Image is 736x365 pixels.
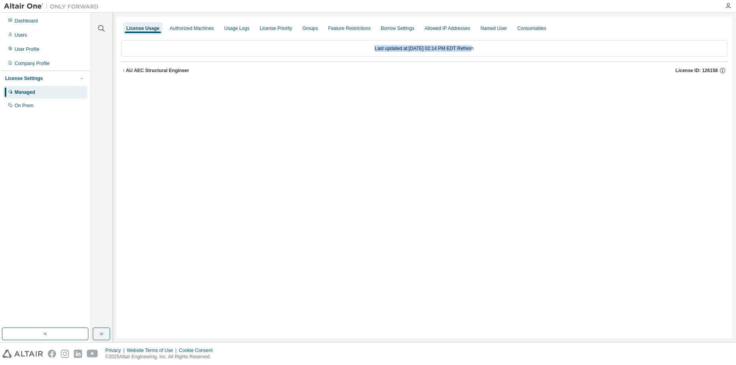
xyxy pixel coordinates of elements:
img: facebook.svg [48,350,56,358]
img: instagram.svg [61,350,69,358]
div: Last updated at: [DATE] 02:14 PM EDT [121,40,727,57]
div: Dashboard [15,18,38,24]
div: Privacy [105,347,127,354]
p: © 2025 Altair Engineering, Inc. All Rights Reserved. [105,354,217,360]
div: Cookie Consent [179,347,217,354]
div: Named User [480,25,507,32]
div: Allowed IP Addresses [425,25,470,32]
span: License ID: 126158 [676,67,718,74]
div: Consumables [517,25,546,32]
button: AU AEC Structural EngineerLicense ID: 126158 [121,62,727,79]
img: Altair One [4,2,103,10]
div: On Prem [15,102,34,109]
div: Feature Restrictions [328,25,371,32]
div: Managed [15,89,35,95]
div: AU AEC Structural Engineer [126,67,189,74]
div: Usage Logs [224,25,249,32]
a: Refresh [457,46,474,51]
div: License Settings [5,75,43,82]
div: Company Profile [15,60,50,67]
div: Website Terms of Use [127,347,179,354]
div: License Priority [260,25,292,32]
img: linkedin.svg [74,350,82,358]
div: License Usage [126,25,159,32]
div: User Profile [15,46,39,52]
img: youtube.svg [87,350,98,358]
div: Authorized Machines [170,25,214,32]
div: Users [15,32,27,38]
img: altair_logo.svg [2,350,43,358]
div: Borrow Settings [381,25,414,32]
div: Groups [302,25,318,32]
